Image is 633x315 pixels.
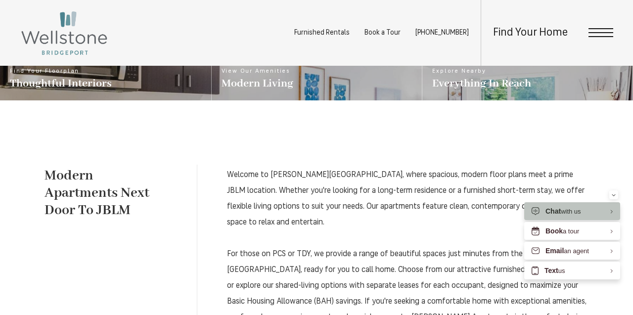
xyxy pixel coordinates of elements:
[20,10,109,56] img: Wellstone
[588,29,613,38] button: Open Menu
[415,29,469,37] span: [PHONE_NUMBER]
[10,77,112,90] span: Thoughtful Interiors
[211,58,422,100] a: View Our Amenities
[422,58,633,100] a: Explore Nearby
[364,29,401,37] a: Book a Tour
[432,77,531,90] span: Everything In Reach
[294,29,350,37] a: Furnished Rentals
[432,68,531,74] span: Explore Nearby
[222,68,293,74] span: View Our Amenities
[493,27,568,39] a: Find Your Home
[10,68,112,74] span: Find Your Floorplan
[45,167,167,219] h1: Modern Apartments Next Door To JBLM
[415,29,469,37] a: Call Us at (253) 642-8681
[222,77,293,90] span: Modern Living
